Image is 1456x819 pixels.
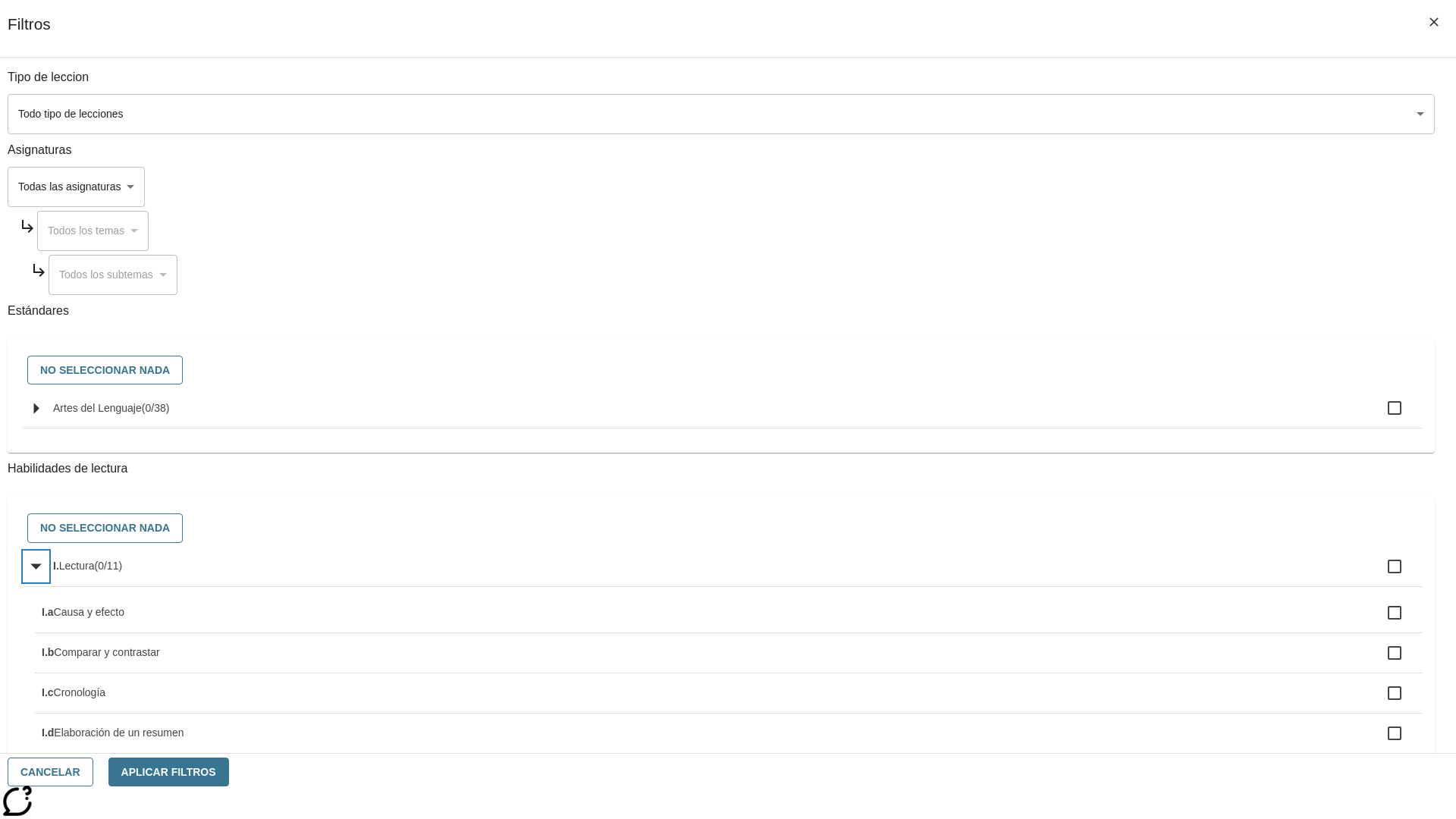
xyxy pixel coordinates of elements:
span: I. [53,560,59,572]
button: Cerrar los filtros del Menú lateral [1418,6,1450,38]
span: Elaboración de un resumen [54,726,184,739]
span: I.c [42,686,54,698]
div: Seleccione una Asignatura [37,211,149,251]
p: Estándares [8,303,1435,320]
div: Seleccione estándares [20,352,1423,389]
div: Seleccione habilidades [20,510,1423,547]
span: Artes del Lenguaje [53,402,142,414]
button: Aplicar Filtros [108,758,229,787]
span: I.a [42,606,54,618]
h1: Filtros [8,15,51,57]
p: Asignaturas [8,142,1435,159]
span: I.d [42,726,54,739]
p: Tipo de leccion [8,69,1435,86]
button: No seleccionar nada [27,513,183,543]
ul: Seleccione estándares [23,388,1423,441]
span: Lectura [59,560,95,572]
span: Cronología [54,686,106,698]
div: Seleccione un tipo de lección [8,94,1435,134]
div: Seleccione una Asignatura [8,167,145,207]
button: No seleccionar nada [27,356,183,385]
span: 0 estándares seleccionados/38 estándares en grupo [142,402,170,414]
button: Cancelar [8,758,93,787]
span: Causa y efecto [54,606,124,618]
span: I.b [42,646,54,658]
p: Habilidades de lectura [8,460,1435,478]
span: Comparar y contrastar [54,646,159,658]
span: 0 estándares seleccionados/11 estándares en grupo [94,560,122,572]
div: Seleccione una Asignatura [49,255,177,295]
